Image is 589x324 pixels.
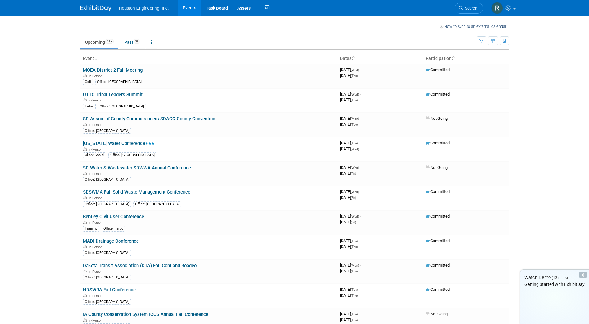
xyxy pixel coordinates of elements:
span: - [360,92,361,97]
span: Houston Engineering, Inc. [119,6,169,11]
img: In-Person Event [83,123,87,126]
div: Office: [GEOGRAPHIC_DATA] [95,79,143,85]
span: - [360,67,361,72]
a: How to sync to an external calendar... [440,24,509,29]
div: Office: Fargo [102,226,125,232]
span: (Thu) [351,245,358,249]
a: SD Assoc. of County Commissioners SDACC County Convention [83,116,215,122]
span: Committed [426,92,450,97]
span: [DATE] [340,220,356,224]
img: In-Person Event [83,74,87,77]
div: Watch Demo [520,274,589,281]
img: In-Person Event [83,245,87,248]
span: - [360,116,361,121]
span: (Mon) [351,264,359,267]
span: In-Person [88,74,104,78]
span: (Wed) [351,166,359,169]
span: [DATE] [340,73,358,78]
div: Office: [GEOGRAPHIC_DATA] [83,177,131,182]
div: Tribal [83,104,96,109]
span: (Wed) [351,215,359,218]
span: - [360,214,361,218]
span: [DATE] [340,312,360,316]
span: (13 mins) [552,276,568,280]
span: (Fri) [351,221,356,224]
span: In-Person [88,147,104,151]
span: In-Person [88,245,104,249]
a: NDSWRA Fall Conference [83,287,136,293]
img: In-Person Event [83,147,87,151]
span: In-Person [88,221,104,225]
span: Committed [426,67,450,72]
span: Committed [426,238,450,243]
img: In-Person Event [83,196,87,199]
span: (Wed) [351,93,359,96]
span: (Thu) [351,239,358,243]
span: - [359,312,360,316]
a: Sort by Event Name [94,56,97,61]
th: Participation [423,53,509,64]
span: Search [463,6,477,11]
img: In-Person Event [83,270,87,273]
img: In-Person Event [83,221,87,224]
span: [DATE] [340,287,360,292]
span: [DATE] [340,238,360,243]
th: Dates [338,53,423,64]
span: (Mon) [351,117,359,120]
img: In-Person Event [83,294,87,297]
span: (Thu) [351,98,358,102]
span: In-Person [88,123,104,127]
span: In-Person [88,318,104,322]
a: Sort by Start Date [351,56,355,61]
span: [DATE] [340,195,356,200]
img: In-Person Event [83,172,87,175]
span: - [359,141,360,145]
img: In-Person Event [83,318,87,322]
span: [DATE] [340,244,358,249]
a: Bentley Civil User Conference [83,214,144,219]
span: (Tue) [351,270,358,273]
span: [DATE] [340,146,359,151]
span: [DATE] [340,116,361,121]
span: [DATE] [340,92,361,97]
span: In-Person [88,270,104,274]
div: Office: [GEOGRAPHIC_DATA] [133,201,181,207]
span: [DATE] [340,97,358,102]
span: - [359,238,360,243]
div: Office: [GEOGRAPHIC_DATA] [98,104,146,109]
span: In-Person [88,294,104,298]
span: [DATE] [340,165,361,170]
span: - [359,287,360,292]
a: MADI Drainage Conference [83,238,139,244]
span: [DATE] [340,317,358,322]
span: (Fri) [351,172,356,175]
th: Event [80,53,338,64]
span: (Tue) [351,142,358,145]
a: Dakota Transit Association (DTA) Fall Conf and Roadeo [83,263,197,268]
a: [US_STATE] Water Conference [83,141,154,146]
div: Getting Started with ExhibitDay [520,281,589,287]
div: Training [83,226,99,232]
span: - [360,263,361,268]
span: [DATE] [340,122,358,127]
span: [DATE] [340,293,358,298]
span: [DATE] [340,263,361,268]
span: (Wed) [351,190,359,194]
img: In-Person Event [83,98,87,101]
span: Not Going [426,165,448,170]
div: Office: [GEOGRAPHIC_DATA] [83,128,131,134]
span: In-Person [88,172,104,176]
span: 115 [105,39,114,44]
span: (Tue) [351,288,358,291]
span: - [360,189,361,194]
span: Committed [426,214,450,218]
span: (Fri) [351,196,356,200]
span: [DATE] [340,269,358,273]
span: 38 [134,39,140,44]
a: Search [455,3,483,14]
span: [DATE] [340,214,361,218]
span: Committed [426,141,450,145]
span: (Thu) [351,294,358,297]
span: - [360,165,361,170]
span: Not Going [426,116,448,121]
